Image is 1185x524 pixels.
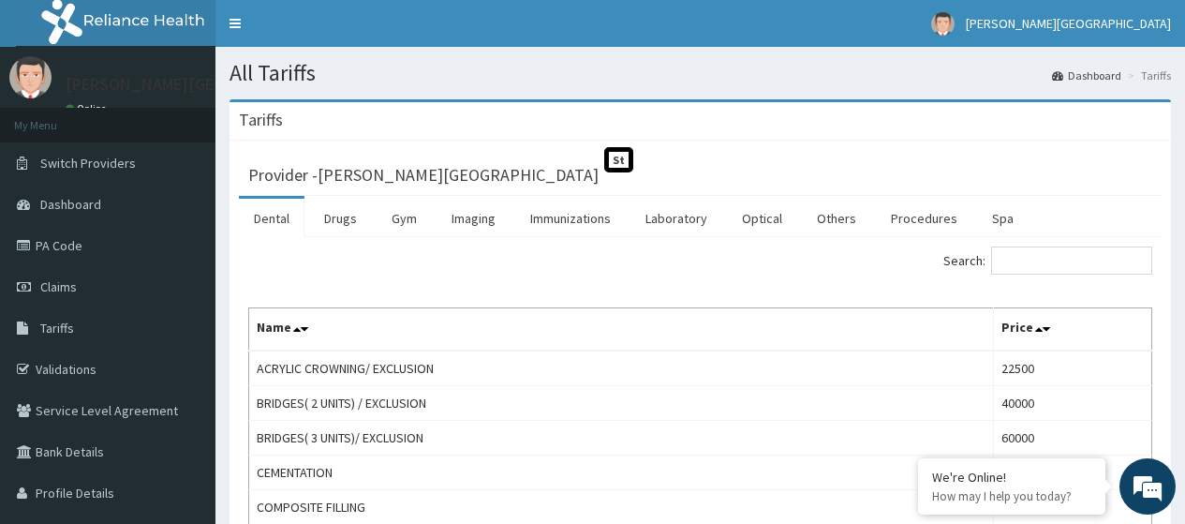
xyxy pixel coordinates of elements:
a: Gym [377,199,432,238]
td: 60000 [994,421,1152,456]
a: Optical [727,199,797,238]
td: 9500 [994,456,1152,490]
li: Tariffs [1123,67,1171,83]
label: Search: [943,247,1152,275]
td: CEMENTATION [249,456,994,490]
img: d_794563401_company_1708531726252_794563401 [35,94,76,141]
td: 22500 [994,351,1152,386]
textarea: Type your message and hit 'Enter' [9,336,357,401]
input: Search: [991,247,1152,275]
img: User Image [931,12,955,36]
h3: Provider - [PERSON_NAME][GEOGRAPHIC_DATA] [248,167,599,184]
a: Laboratory [630,199,722,238]
th: Price [994,308,1152,352]
td: 40000 [994,386,1152,421]
p: [PERSON_NAME][GEOGRAPHIC_DATA] [66,76,343,93]
a: Spa [977,199,1029,238]
div: We're Online! [932,469,1091,486]
p: How may I help you today? [932,488,1091,504]
h1: All Tariffs [230,61,1171,85]
a: Imaging [437,199,511,238]
div: Chat with us now [97,105,315,129]
img: User Image [9,56,52,98]
span: We're online! [109,148,259,337]
a: Online [66,102,111,115]
td: BRIDGES( 3 UNITS)/ EXCLUSION [249,421,994,456]
th: Name [249,308,994,352]
a: Dashboard [1052,67,1121,83]
div: Minimize live chat window [307,9,352,54]
span: Claims [40,278,77,295]
a: Others [802,199,871,238]
span: Tariffs [40,320,74,337]
span: Dashboard [40,196,101,213]
span: St [604,147,633,172]
span: [PERSON_NAME][GEOGRAPHIC_DATA] [966,15,1171,32]
td: BRIDGES( 2 UNITS) / EXCLUSION [249,386,994,421]
span: Switch Providers [40,155,136,172]
a: Dental [239,199,304,238]
a: Immunizations [515,199,626,238]
h3: Tariffs [239,112,283,128]
td: ACRYLIC CROWNING/ EXCLUSION [249,351,994,386]
a: Procedures [876,199,972,238]
a: Drugs [309,199,372,238]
